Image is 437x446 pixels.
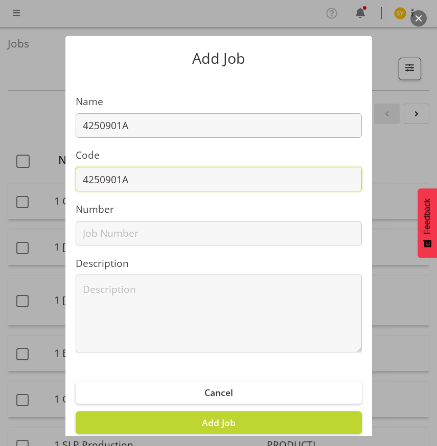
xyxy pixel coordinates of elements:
label: Description [76,256,362,271]
label: Code [76,148,362,163]
input: Job Code [76,167,362,191]
input: Job Name [76,113,362,138]
span: Feedback [423,199,432,234]
label: Name [76,94,362,109]
label: Number [76,202,362,217]
button: Add Job [76,411,362,434]
button: Feedback - Show survey [418,188,437,258]
p: Add Job [76,51,362,66]
button: Cancel [76,381,362,404]
span: Add Job [202,416,236,429]
input: Job Number [76,221,362,245]
span: Cancel [204,386,233,399]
